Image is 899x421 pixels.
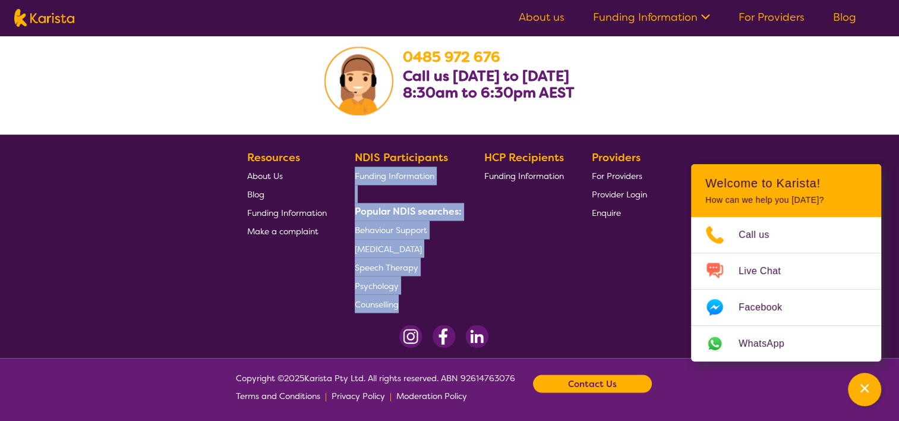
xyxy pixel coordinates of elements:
[593,10,710,24] a: Funding Information
[484,150,564,165] b: HCP Recipients
[739,335,799,353] span: WhatsApp
[396,390,467,401] span: Moderation Policy
[403,67,569,86] b: Call us [DATE] to [DATE]
[355,239,457,257] a: [MEDICAL_DATA]
[247,185,327,203] a: Blog
[592,171,642,181] span: For Providers
[739,262,795,280] span: Live Chat
[390,387,392,404] p: |
[247,226,318,237] span: Make a complaint
[247,203,327,222] a: Funding Information
[432,325,456,348] img: Facebook
[403,48,500,67] a: 0485 972 676
[14,9,74,27] img: Karista logo
[355,171,434,181] span: Funding Information
[247,189,264,200] span: Blog
[355,205,462,218] b: Popular NDIS searches:
[332,390,385,401] span: Privacy Policy
[705,176,867,190] h2: Welcome to Karista!
[247,208,327,218] span: Funding Information
[355,262,418,272] span: Speech Therapy
[691,217,881,362] ul: Choose channel
[403,83,575,102] b: 8:30am to 6:30pm AEST
[355,280,399,291] span: Psychology
[325,387,327,404] p: |
[355,150,448,165] b: NDIS Participants
[592,189,647,200] span: Provider Login
[399,325,422,348] img: Instagram
[247,150,300,165] b: Resources
[355,221,457,239] a: Behaviour Support
[592,208,621,218] span: Enquire
[247,222,327,240] a: Make a complaint
[355,166,457,185] a: Funding Information
[396,387,467,404] a: Moderation Policy
[465,325,488,348] img: LinkedIn
[833,10,856,24] a: Blog
[355,257,457,276] a: Speech Therapy
[236,387,320,404] a: Terms and Conditions
[739,299,796,316] span: Facebook
[355,294,457,313] a: Counselling
[355,276,457,294] a: Psychology
[519,10,564,24] a: About us
[247,166,327,185] a: About Us
[355,299,399,309] span: Counselling
[236,369,515,404] span: Copyright © 2025 Karista Pty Ltd. All rights reserved. ABN 92614763076
[592,185,647,203] a: Provider Login
[705,195,867,205] p: How can we help you [DATE]?
[324,46,393,115] img: Karista Client Service
[332,387,385,404] a: Privacy Policy
[355,243,422,254] span: [MEDICAL_DATA]
[484,171,564,181] span: Funding Information
[568,375,617,392] b: Contact Us
[739,226,784,244] span: Call us
[592,166,647,185] a: For Providers
[848,373,881,406] button: Channel Menu
[484,166,564,185] a: Funding Information
[739,10,805,24] a: For Providers
[247,171,283,181] span: About Us
[691,164,881,362] div: Channel Menu
[592,203,647,222] a: Enquire
[236,390,320,401] span: Terms and Conditions
[355,225,427,235] span: Behaviour Support
[592,150,641,165] b: Providers
[691,326,881,362] a: Web link opens in a new tab.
